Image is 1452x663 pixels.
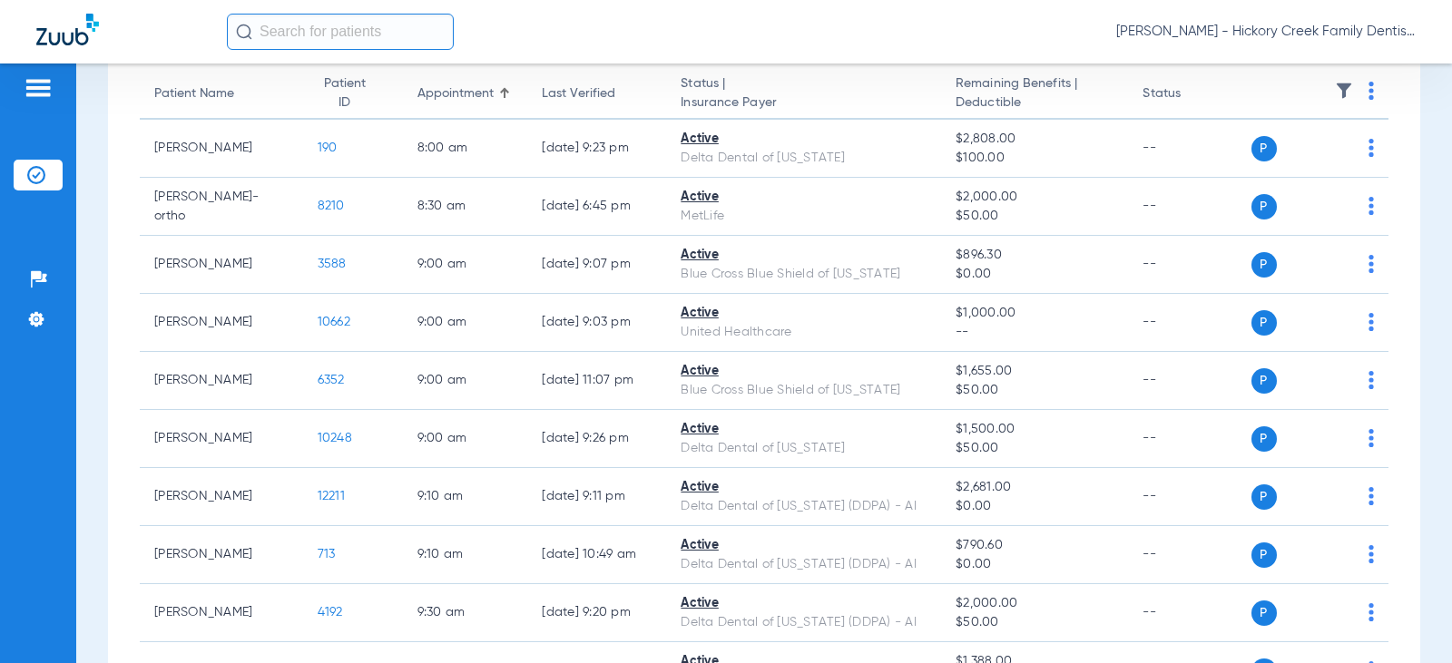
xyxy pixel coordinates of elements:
th: Remaining Benefits | [941,69,1128,120]
span: $896.30 [956,246,1114,265]
img: group-dot-blue.svg [1369,371,1374,389]
span: P [1251,252,1277,278]
img: group-dot-blue.svg [1369,82,1374,100]
td: -- [1128,120,1251,178]
div: Patient Name [154,84,289,103]
div: Delta Dental of [US_STATE] (DDPA) - AI [681,613,927,632]
div: Appointment [417,84,494,103]
td: [PERSON_NAME] [140,120,303,178]
div: Active [681,304,927,323]
td: -- [1128,352,1251,410]
span: 12211 [318,490,345,502]
span: P [1251,136,1277,161]
td: 9:00 AM [403,410,528,468]
td: [PERSON_NAME] [140,526,303,584]
img: group-dot-blue.svg [1369,603,1374,621]
span: P [1251,542,1277,568]
div: Last Verified [542,84,652,103]
td: 8:30 AM [403,178,528,236]
td: 9:10 AM [403,468,528,526]
span: $50.00 [956,613,1114,632]
td: [DATE] 9:11 PM [527,468,666,526]
span: -- [956,323,1114,342]
span: $2,000.00 [956,594,1114,613]
img: Search Icon [236,24,252,40]
img: group-dot-blue.svg [1369,255,1374,273]
span: $2,681.00 [956,478,1114,497]
span: Deductible [956,93,1114,112]
td: -- [1128,584,1251,642]
td: 9:00 AM [403,236,528,294]
span: $1,500.00 [956,420,1114,439]
div: Blue Cross Blue Shield of [US_STATE] [681,265,927,284]
td: [PERSON_NAME] [140,410,303,468]
img: group-dot-blue.svg [1369,487,1374,505]
td: -- [1128,236,1251,294]
div: Active [681,246,927,265]
img: filter.svg [1335,82,1353,100]
td: [DATE] 9:07 PM [527,236,666,294]
td: 8:00 AM [403,120,528,178]
td: [DATE] 9:03 PM [527,294,666,352]
div: Blue Cross Blue Shield of [US_STATE] [681,381,927,400]
img: group-dot-blue.svg [1369,197,1374,215]
span: $790.60 [956,536,1114,555]
td: -- [1128,526,1251,584]
div: MetLife [681,207,927,226]
div: Active [681,362,927,381]
span: $2,808.00 [956,130,1114,149]
td: [PERSON_NAME] [140,352,303,410]
span: P [1251,194,1277,219]
div: Delta Dental of [US_STATE] (DDPA) - AI [681,555,927,574]
div: Active [681,594,927,613]
span: P [1251,310,1277,336]
span: 713 [318,548,336,561]
td: [PERSON_NAME] [140,468,303,526]
div: Delta Dental of [US_STATE] [681,149,927,168]
td: -- [1128,178,1251,236]
td: -- [1128,468,1251,526]
span: P [1251,484,1277,510]
td: -- [1128,410,1251,468]
td: [PERSON_NAME] [140,236,303,294]
span: $0.00 [956,497,1114,516]
img: group-dot-blue.svg [1369,545,1374,563]
div: Appointment [417,84,514,103]
td: [PERSON_NAME] [140,584,303,642]
td: -- [1128,294,1251,352]
span: 4192 [318,606,343,619]
span: $50.00 [956,439,1114,458]
td: [DATE] 9:20 PM [527,584,666,642]
td: [PERSON_NAME] [140,294,303,352]
div: Patient ID [318,74,388,112]
span: $1,000.00 [956,304,1114,323]
div: Active [681,130,927,149]
span: $1,655.00 [956,362,1114,381]
div: United Healthcare [681,323,927,342]
td: 9:00 AM [403,294,528,352]
td: [DATE] 6:45 PM [527,178,666,236]
td: 9:30 AM [403,584,528,642]
span: $0.00 [956,265,1114,284]
span: 3588 [318,258,347,270]
td: [PERSON_NAME]-ortho [140,178,303,236]
span: $100.00 [956,149,1114,168]
th: Status [1128,69,1251,120]
span: $50.00 [956,207,1114,226]
td: [DATE] 11:07 PM [527,352,666,410]
input: Search for patients [227,14,454,50]
th: Status | [666,69,941,120]
span: $50.00 [956,381,1114,400]
td: [DATE] 9:26 PM [527,410,666,468]
div: Active [681,188,927,207]
img: group-dot-blue.svg [1369,313,1374,331]
span: 10248 [318,432,352,444]
div: Delta Dental of [US_STATE] (DDPA) - AI [681,497,927,516]
div: Active [681,478,927,497]
img: Zuub Logo [36,14,99,45]
img: hamburger-icon [24,77,53,99]
td: 9:00 AM [403,352,528,410]
span: P [1251,600,1277,626]
span: 10662 [318,316,350,328]
span: $2,000.00 [956,188,1114,207]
